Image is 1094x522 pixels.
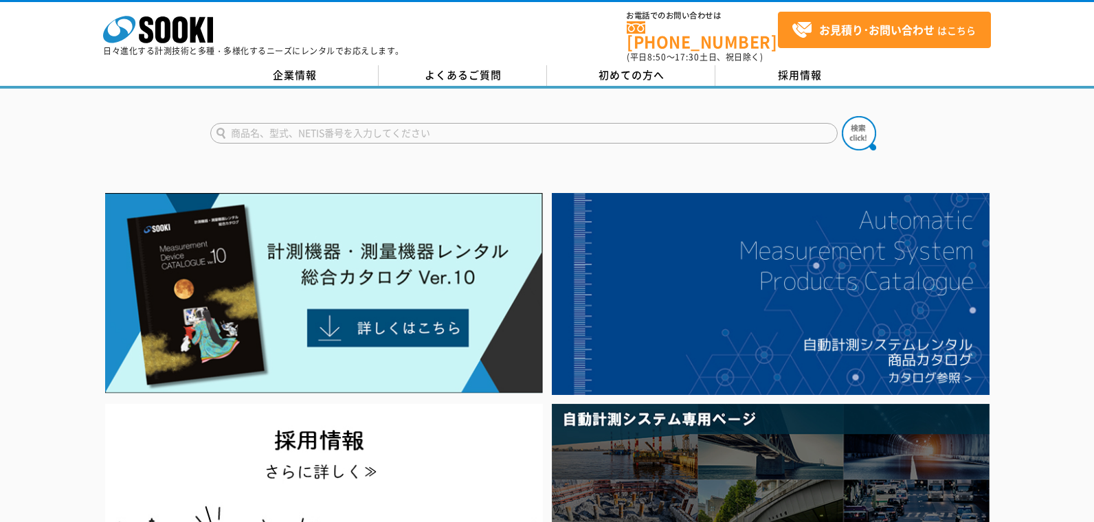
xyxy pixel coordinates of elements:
[210,65,379,86] a: 企業情報
[552,193,990,395] img: 自動計測システムカタログ
[842,116,876,150] img: btn_search.png
[627,21,778,49] a: [PHONE_NUMBER]
[627,51,763,63] span: (平日 ～ 土日、祝日除く)
[547,65,715,86] a: 初めての方へ
[715,65,884,86] a: 採用情報
[675,51,700,63] span: 17:30
[599,67,665,82] span: 初めての方へ
[627,12,778,20] span: お電話でのお問い合わせは
[103,47,404,55] p: 日々進化する計測技術と多種・多様化するニーズにレンタルでお応えします。
[819,21,935,38] strong: お見積り･お問い合わせ
[379,65,547,86] a: よくあるご質問
[778,12,991,48] a: お見積り･お問い合わせはこちら
[210,123,838,144] input: 商品名、型式、NETIS番号を入力してください
[105,193,543,394] img: Catalog Ver10
[647,51,667,63] span: 8:50
[792,20,976,41] span: はこちら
